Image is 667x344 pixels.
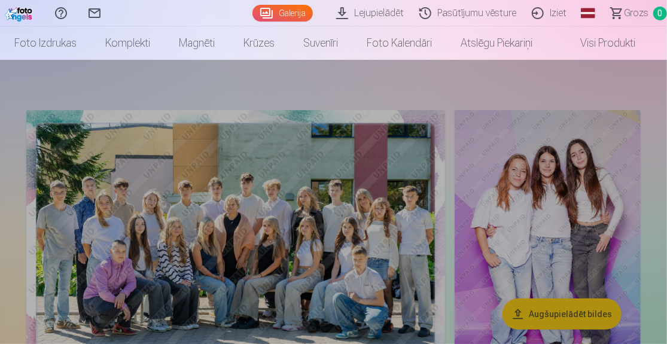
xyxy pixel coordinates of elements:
[547,26,650,60] a: Visi produkti
[352,26,446,60] a: Foto kalendāri
[624,6,648,20] span: Grozs
[229,26,289,60] a: Krūzes
[91,26,165,60] a: Komplekti
[289,26,352,60] a: Suvenīri
[446,26,547,60] a: Atslēgu piekariņi
[5,5,35,22] img: /fa1
[653,7,667,20] span: 0
[252,5,313,22] a: Galerija
[165,26,229,60] a: Magnēti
